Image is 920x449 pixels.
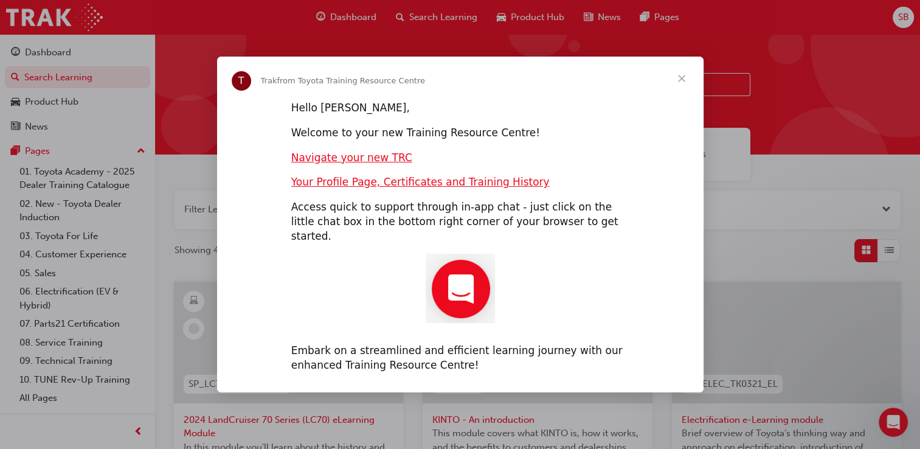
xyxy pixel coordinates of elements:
[291,200,629,243] div: Access quick to support through in-app chat - just click on the little chat box in the bottom rig...
[277,76,425,85] span: from Toyota Training Resource Centre
[261,76,277,85] span: Trak
[291,151,412,164] a: Navigate your new TRC
[291,344,629,373] div: Embark on a streamlined and efficient learning journey with our enhanced Training Resource Centre!
[660,57,704,100] span: Close
[232,71,251,91] div: Profile image for Trak
[291,126,629,141] div: Welcome to your new Training Resource Centre!
[291,101,629,116] div: Hello [PERSON_NAME],
[291,176,550,188] a: Your Profile Page, Certificates and Training History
